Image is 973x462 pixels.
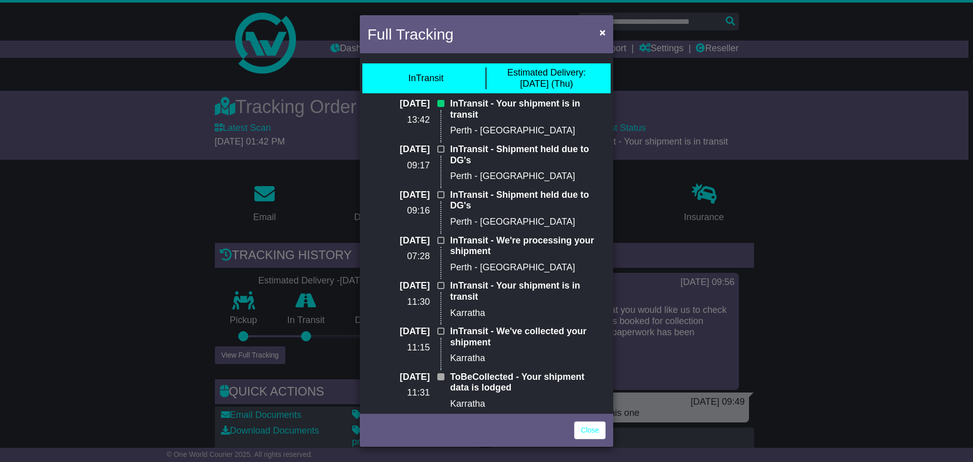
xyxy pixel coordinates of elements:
p: Perth - [GEOGRAPHIC_DATA] [450,125,606,136]
span: × [600,26,606,38]
div: [DATE] (Thu) [507,67,586,89]
p: Karratha [450,353,606,364]
p: 11:15 [367,342,430,353]
p: [DATE] [367,372,430,383]
p: [DATE] [367,144,430,155]
p: [DATE] [367,98,430,110]
p: InTransit - Shipment held due to DG's [450,190,606,211]
p: 11:31 [367,387,430,399]
p: [DATE] [367,190,430,201]
p: ToBeCollected - Your shipment data is lodged [450,372,606,394]
p: Perth - [GEOGRAPHIC_DATA] [450,262,606,273]
p: 09:17 [367,160,430,171]
p: [DATE] [367,280,430,292]
p: InTransit - Shipment held due to DG's [450,144,606,166]
p: 09:16 [367,205,430,217]
p: 07:28 [367,251,430,262]
button: Close [594,22,611,43]
p: InTransit - Your shipment is in transit [450,280,606,302]
div: InTransit [408,73,443,84]
span: Estimated Delivery: [507,67,586,78]
p: Karratha [450,308,606,319]
p: Perth - [GEOGRAPHIC_DATA] [450,217,606,228]
h4: Full Tracking [367,23,454,46]
p: 11:30 [367,297,430,308]
p: InTransit - We're processing your shipment [450,235,606,257]
p: Perth - [GEOGRAPHIC_DATA] [450,171,606,182]
p: 13:42 [367,115,430,126]
p: [DATE] [367,235,430,246]
a: Close [574,421,606,439]
p: Karratha [450,399,606,410]
p: InTransit - We've collected your shipment [450,326,606,348]
p: InTransit - Your shipment is in transit [450,98,606,120]
p: [DATE] [367,326,430,337]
